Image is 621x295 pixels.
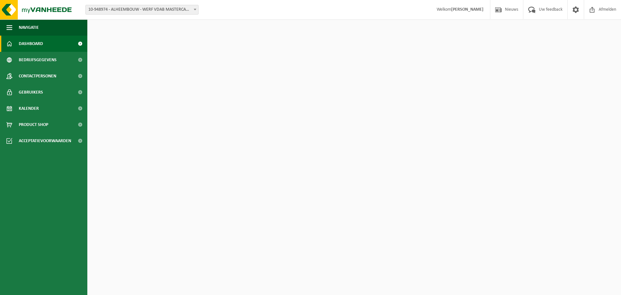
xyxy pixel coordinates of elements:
[86,5,198,14] span: 10-948974 - ALHEEMBOUW - WERF VDAB MASTERCAMPUS ROESELARE WDB0009 - ROESELARE
[19,52,57,68] span: Bedrijfsgegevens
[19,133,71,149] span: Acceptatievoorwaarden
[19,100,39,117] span: Kalender
[19,68,56,84] span: Contactpersonen
[19,19,39,36] span: Navigatie
[19,36,43,52] span: Dashboard
[19,84,43,100] span: Gebruikers
[451,7,484,12] strong: [PERSON_NAME]
[85,5,199,15] span: 10-948974 - ALHEEMBOUW - WERF VDAB MASTERCAMPUS ROESELARE WDB0009 - ROESELARE
[19,117,48,133] span: Product Shop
